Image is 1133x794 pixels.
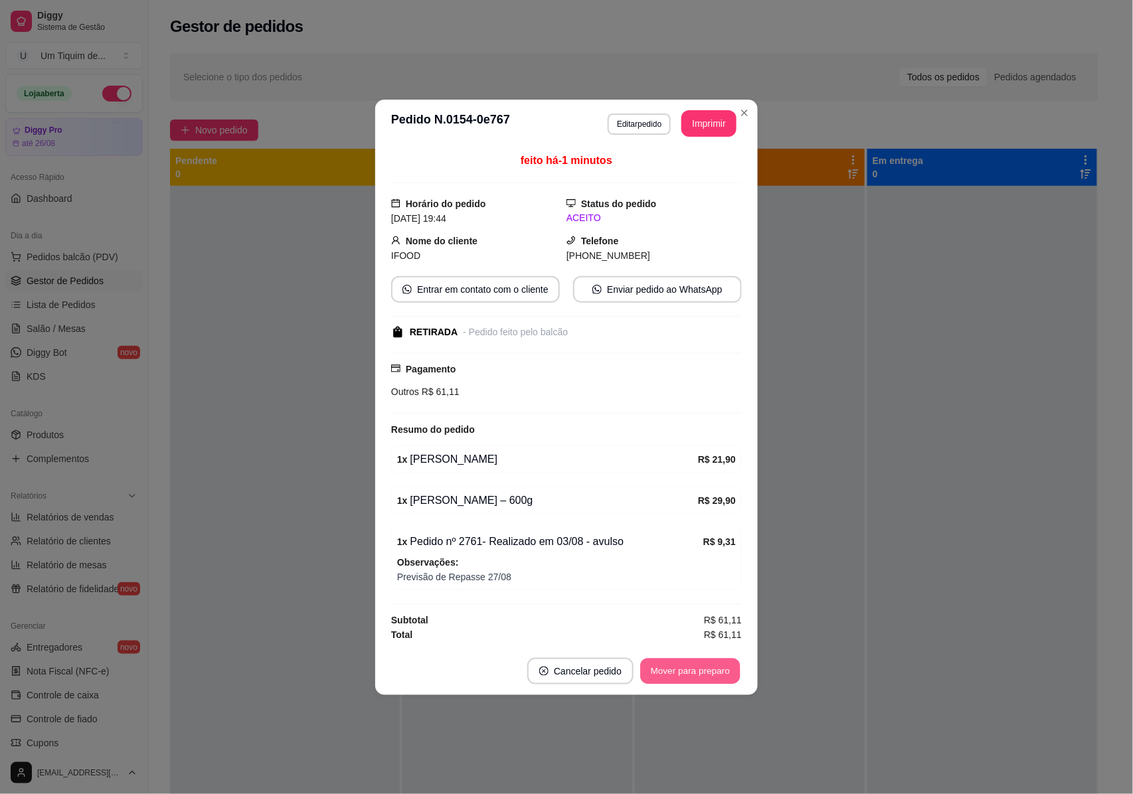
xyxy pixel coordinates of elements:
[397,451,698,467] div: [PERSON_NAME]
[566,236,576,245] span: phone
[397,557,459,568] strong: Observações:
[406,364,456,374] strong: Pagamento
[704,613,742,627] span: R$ 61,11
[566,250,650,261] span: [PHONE_NUMBER]
[463,325,568,339] div: - Pedido feito pelo balcão
[391,213,446,224] span: [DATE] 19:44
[391,424,475,435] strong: Resumo do pedido
[734,102,755,123] button: Close
[391,198,400,208] span: calendar
[397,493,698,509] div: [PERSON_NAME] – 600g
[391,236,400,245] span: user
[640,658,740,684] button: Mover para preparo
[704,627,742,642] span: R$ 61,11
[397,536,408,547] strong: 1 x
[681,110,737,137] button: Imprimir
[391,250,420,261] span: IFOOD
[608,114,671,135] button: Editarpedido
[391,629,412,640] strong: Total
[397,570,736,584] span: Previsão de Repasse 27/08
[402,285,412,294] span: whats-app
[391,364,400,373] span: credit-card
[573,276,742,303] button: whats-appEnviar pedido ao WhatsApp
[391,110,510,137] h3: Pedido N. 0154-0e767
[419,386,460,397] span: R$ 61,11
[521,155,612,166] span: feito há -1 minutos
[397,454,408,465] strong: 1 x
[410,325,458,339] div: RETIRADA
[527,658,634,684] button: close-circleCancelar pedido
[406,236,478,246] strong: Nome do cliente
[592,285,602,294] span: whats-app
[698,454,736,465] strong: R$ 21,90
[391,615,428,625] strong: Subtotal
[566,211,742,225] div: ACEITO
[703,536,736,547] strong: R$ 9,31
[397,495,408,506] strong: 1 x
[391,386,419,397] span: Outros
[397,534,703,550] div: Pedido nº 2761- Realizado em 03/08 - avulso
[581,198,657,209] strong: Status do pedido
[581,236,619,246] strong: Telefone
[698,495,736,506] strong: R$ 29,90
[566,198,576,208] span: desktop
[539,667,549,676] span: close-circle
[406,198,486,209] strong: Horário do pedido
[391,276,560,303] button: whats-appEntrar em contato com o cliente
